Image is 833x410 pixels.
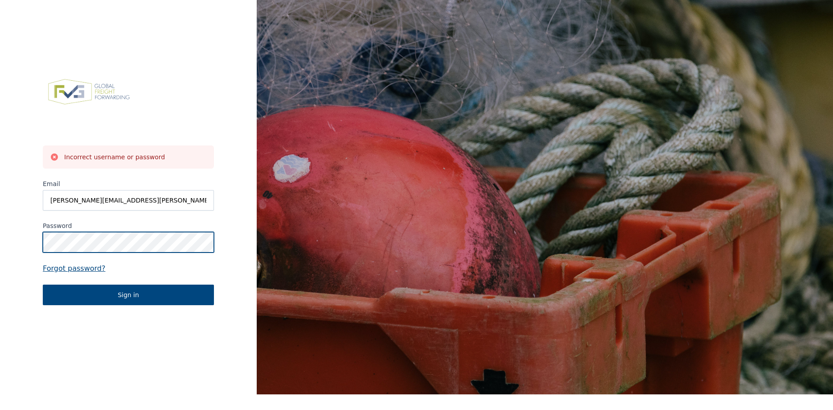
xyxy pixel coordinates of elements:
[43,285,214,305] button: Sign in
[64,153,165,162] h3: Incorrect username or password
[43,74,135,110] img: FVG - Global freight forwarding
[43,263,214,274] a: Forgot password?
[43,190,214,211] input: Email
[43,179,214,188] label: Email
[43,221,214,230] label: Password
